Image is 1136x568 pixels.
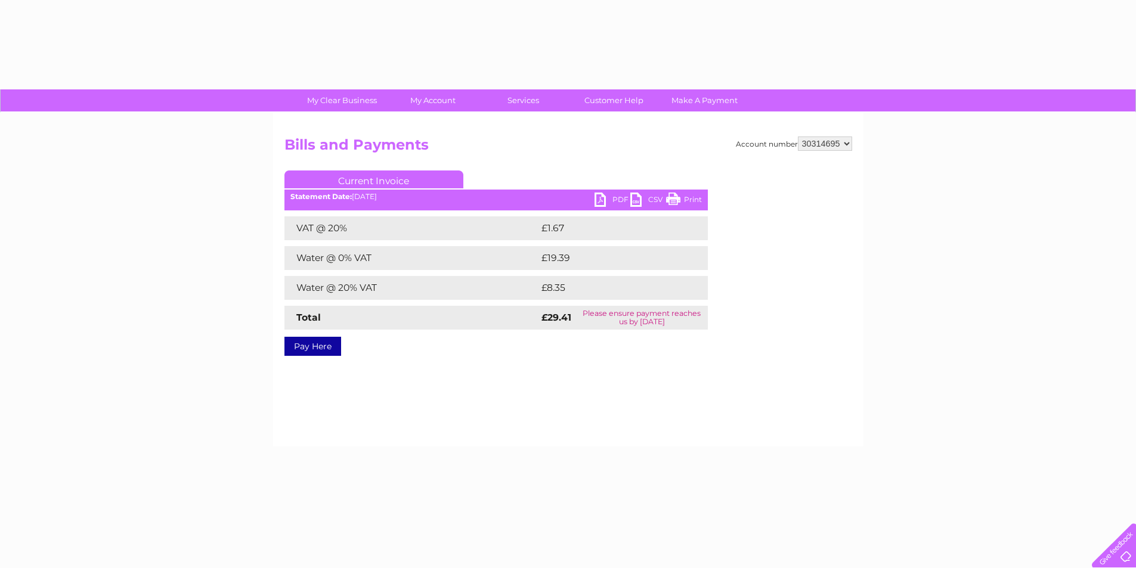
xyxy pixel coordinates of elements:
[655,89,754,111] a: Make A Payment
[284,246,538,270] td: Water @ 0% VAT
[383,89,482,111] a: My Account
[541,312,571,323] strong: £29.41
[576,306,707,330] td: Please ensure payment reaches us by [DATE]
[296,312,321,323] strong: Total
[293,89,391,111] a: My Clear Business
[284,216,538,240] td: VAT @ 20%
[538,276,680,300] td: £8.35
[474,89,572,111] a: Services
[565,89,663,111] a: Customer Help
[736,136,852,151] div: Account number
[284,337,341,356] a: Pay Here
[666,193,702,210] a: Print
[284,193,708,201] div: [DATE]
[630,193,666,210] a: CSV
[284,276,538,300] td: Water @ 20% VAT
[284,170,463,188] a: Current Invoice
[284,136,852,159] h2: Bills and Payments
[595,193,630,210] a: PDF
[290,192,352,201] b: Statement Date:
[538,216,679,240] td: £1.67
[538,246,683,270] td: £19.39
